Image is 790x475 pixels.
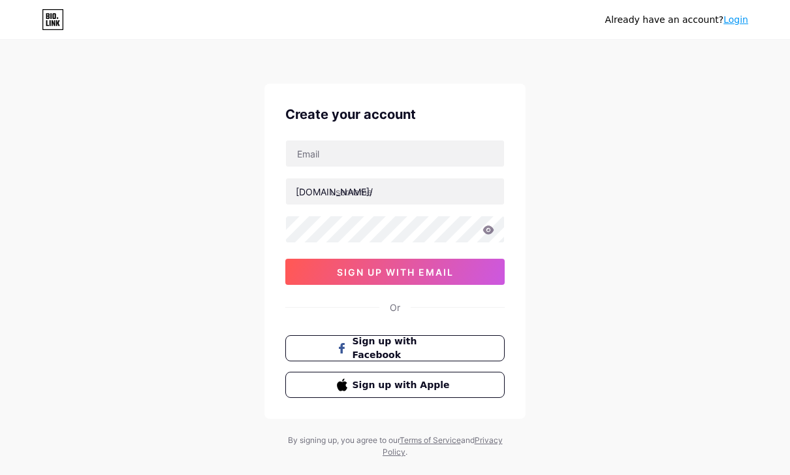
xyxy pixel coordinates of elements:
[723,14,748,25] a: Login
[284,434,506,458] div: By signing up, you agree to our and .
[400,435,461,445] a: Terms of Service
[286,140,504,167] input: Email
[390,301,400,314] div: Or
[353,378,454,392] span: Sign up with Apple
[337,267,454,278] span: sign up with email
[353,335,454,362] span: Sign up with Facebook
[285,335,505,361] button: Sign up with Facebook
[605,13,748,27] div: Already have an account?
[285,105,505,124] div: Create your account
[286,178,504,205] input: username
[296,185,373,199] div: [DOMAIN_NAME]/
[285,259,505,285] button: sign up with email
[285,372,505,398] button: Sign up with Apple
